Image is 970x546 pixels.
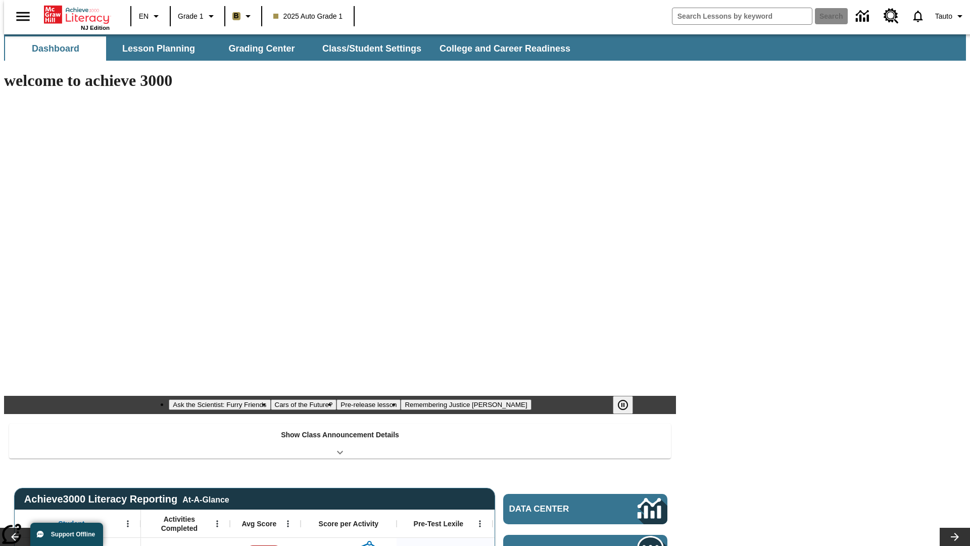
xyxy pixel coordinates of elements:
a: Notifications [905,3,931,29]
span: Support Offline [51,531,95,538]
div: Show Class Announcement Details [9,424,671,459]
button: Open side menu [8,2,38,31]
p: Show Class Announcement Details [281,430,399,440]
span: Activities Completed [146,515,213,533]
button: Language: EN, Select a language [134,7,167,25]
span: 2025 Auto Grade 1 [273,11,343,22]
span: Student [58,519,84,528]
span: Grade 1 [178,11,204,22]
div: Home [44,4,110,31]
button: Slide 3 Pre-release lesson [336,399,401,410]
input: search field [672,8,812,24]
span: Avg Score [241,519,276,528]
button: Grading Center [211,36,312,61]
button: Support Offline [30,523,103,546]
span: Pre-Test Lexile [414,519,464,528]
a: Resource Center, Will open in new tab [878,3,905,30]
button: Slide 1 Ask the Scientist: Furry Friends [169,399,270,410]
span: Score per Activity [319,519,379,528]
div: SubNavbar [4,34,966,61]
button: Grade: Grade 1, Select a grade [174,7,221,25]
span: Data Center [509,504,604,514]
button: Slide 2 Cars of the Future? [271,399,337,410]
a: Data Center [850,3,878,30]
div: At-A-Glance [182,493,229,505]
button: Boost Class color is light brown. Change class color [228,7,258,25]
button: Class/Student Settings [314,36,429,61]
button: Slide 4 Remembering Justice O'Connor [401,399,531,410]
div: Pause [613,396,643,414]
a: Home [44,5,110,25]
button: Lesson Planning [108,36,209,61]
button: Pause [613,396,633,414]
button: College and Career Readiness [431,36,578,61]
span: EN [139,11,149,22]
button: Profile/Settings [931,7,970,25]
button: Open Menu [210,516,225,531]
h1: welcome to achieve 3000 [4,71,676,90]
span: Achieve3000 Literacy Reporting [24,493,229,505]
button: Open Menu [280,516,296,531]
a: Data Center [503,494,667,524]
span: Tauto [935,11,952,22]
button: Open Menu [472,516,488,531]
button: Open Menu [120,516,135,531]
span: B [234,10,239,22]
button: Lesson carousel, Next [940,528,970,546]
span: NJ Edition [81,25,110,31]
button: Dashboard [5,36,106,61]
div: SubNavbar [4,36,579,61]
